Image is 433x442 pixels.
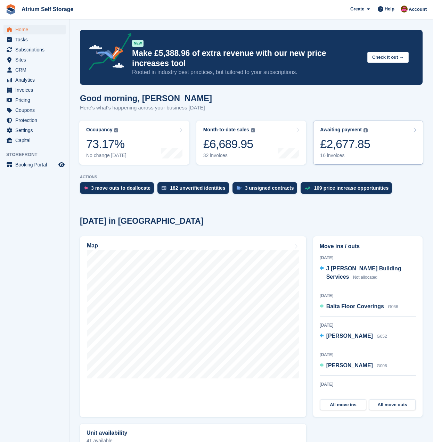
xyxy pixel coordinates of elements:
a: menu [3,160,66,170]
img: icon-info-grey-7440780725fd019a000dd9b08b2336e03edf1995a4989e88bcd33f0948082b44.svg [363,128,368,132]
a: 182 unverified identities [157,182,232,197]
span: Booking Portal [15,160,57,170]
div: 16 invoices [320,153,370,158]
img: price_increase_opportunities-93ffe204e8149a01c8c9dc8f82e8f89637d9d84a8eef4429ea346261dce0b2c0.svg [305,187,310,190]
img: contract_signature_icon-13c848040528278c33f63329250d36e43548de30e8caae1d1a13099fd9432cc5.svg [237,186,242,190]
img: icon-info-grey-7440780725fd019a000dd9b08b2336e03edf1995a4989e88bcd33f0948082b44.svg [251,128,255,132]
a: 3 move outs to deallocate [80,182,157,197]
img: Mark Rhodes [401,6,408,13]
div: Month-to-date sales [203,127,249,133]
div: [DATE] [320,255,416,261]
a: [PERSON_NAME] G052 [320,332,387,341]
a: All move outs [369,399,416,410]
span: Not allocated [353,275,377,280]
span: Home [15,25,57,34]
span: CRM [15,65,57,75]
span: Pricing [15,95,57,105]
div: 3 unsigned contracts [245,185,294,191]
p: ACTIONS [80,175,423,179]
span: Balta Floor Coverings [326,303,384,309]
span: Account [409,6,427,13]
span: Sites [15,55,57,65]
a: Preview store [57,161,66,169]
img: stora-icon-8386f47178a22dfd0bd8f6a31ec36ba5ce8667c1dd55bd0f319d3a0aa187defe.svg [6,4,16,15]
div: Awaiting payment [320,127,362,133]
div: 73.17% [86,137,126,151]
a: menu [3,75,66,85]
a: menu [3,85,66,95]
a: menu [3,35,66,44]
img: price-adjustments-announcement-icon-8257ccfd72463d97f412b2fc003d46551f7dbcb40ab6d574587a9cd5c0d94... [83,33,132,73]
span: Help [385,6,394,13]
span: Create [350,6,364,13]
a: Occupancy 73.17% No change [DATE] [79,121,189,165]
a: J [PERSON_NAME] Building Services Not allocated [320,264,416,282]
div: 109 price increase opportunities [314,185,389,191]
span: Storefront [6,151,69,158]
h2: [DATE] in [GEOGRAPHIC_DATA] [80,216,203,226]
a: menu [3,136,66,145]
span: [PERSON_NAME] [326,333,373,339]
div: No change [DATE] [86,153,126,158]
a: Map [80,236,306,417]
h1: Good morning, [PERSON_NAME] [80,93,212,103]
a: menu [3,65,66,75]
h2: Move ins / outs [320,242,416,251]
a: menu [3,55,66,65]
div: [DATE] [320,293,416,299]
h2: Map [87,243,98,249]
div: £2,677.85 [320,137,370,151]
span: [PERSON_NAME] [326,362,373,368]
span: G066 [388,304,398,309]
div: Occupancy [86,127,112,133]
a: menu [3,25,66,34]
span: G052 [377,334,387,339]
span: J [PERSON_NAME] Building Services [326,265,401,280]
span: G006 [377,363,387,368]
span: Subscriptions [15,45,57,55]
a: menu [3,45,66,55]
div: [DATE] [320,352,416,358]
div: NEW [132,40,144,47]
span: Coupons [15,105,57,115]
span: Capital [15,136,57,145]
a: menu [3,115,66,125]
h2: Unit availability [87,430,127,436]
a: [PERSON_NAME] G006 [320,361,387,370]
img: move_outs_to_deallocate_icon-f764333ba52eb49d3ac5e1228854f67142a1ed5810a6f6cc68b1a99e826820c5.svg [84,186,88,190]
span: Protection [15,115,57,125]
a: Atrium Self Storage [19,3,76,15]
span: Invoices [15,85,57,95]
a: menu [3,125,66,135]
a: 3 unsigned contracts [232,182,301,197]
div: 182 unverified identities [170,185,226,191]
p: Here's what's happening across your business [DATE] [80,104,212,112]
div: 32 invoices [203,153,255,158]
button: Check it out → [367,52,409,63]
a: All move ins [320,399,367,410]
div: [DATE] [320,381,416,387]
div: £6,689.95 [203,137,255,151]
div: [DATE] [320,322,416,328]
a: menu [3,95,66,105]
span: Analytics [15,75,57,85]
a: menu [3,105,66,115]
a: [PERSON_NAME] F026 [320,391,386,400]
a: Month-to-date sales £6,689.95 32 invoices [196,121,307,165]
span: Tasks [15,35,57,44]
a: Awaiting payment £2,677.85 16 invoices [313,121,423,165]
div: 3 move outs to deallocate [91,185,150,191]
img: icon-info-grey-7440780725fd019a000dd9b08b2336e03edf1995a4989e88bcd33f0948082b44.svg [114,128,118,132]
img: verify_identity-adf6edd0f0f0b5bbfe63781bf79b02c33cf7c696d77639b501bdc392416b5a36.svg [162,186,166,190]
a: 109 price increase opportunities [301,182,395,197]
a: Balta Floor Coverings G066 [320,302,398,311]
span: Settings [15,125,57,135]
p: Rooted in industry best practices, but tailored to your subscriptions. [132,68,362,76]
p: Make £5,388.96 of extra revenue with our new price increases tool [132,48,362,68]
